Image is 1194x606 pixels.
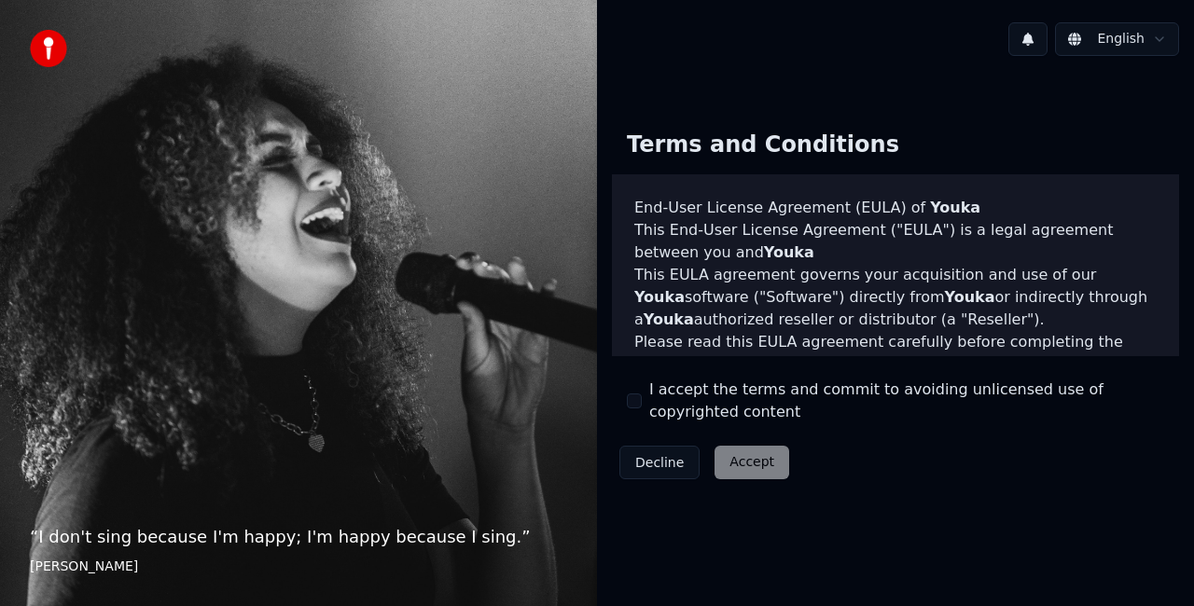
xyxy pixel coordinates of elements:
img: youka [30,30,67,67]
span: Youka [644,310,694,328]
div: Terms and Conditions [612,116,914,175]
p: This EULA agreement governs your acquisition and use of our software ("Software") directly from o... [634,264,1157,331]
span: Youka [634,288,685,306]
span: Youka [945,288,995,306]
p: “ I don't sing because I'm happy; I'm happy because I sing. ” [30,524,567,550]
footer: [PERSON_NAME] [30,558,567,576]
span: Youka [764,243,814,261]
h3: End-User License Agreement (EULA) of [634,197,1157,219]
span: Youka [930,199,980,216]
button: Decline [619,446,700,479]
p: Please read this EULA agreement carefully before completing the installation process and using th... [634,331,1157,420]
span: Youka [891,355,941,373]
label: I accept the terms and commit to avoiding unlicensed use of copyrighted content [649,379,1164,423]
p: This End-User License Agreement ("EULA") is a legal agreement between you and [634,219,1157,264]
